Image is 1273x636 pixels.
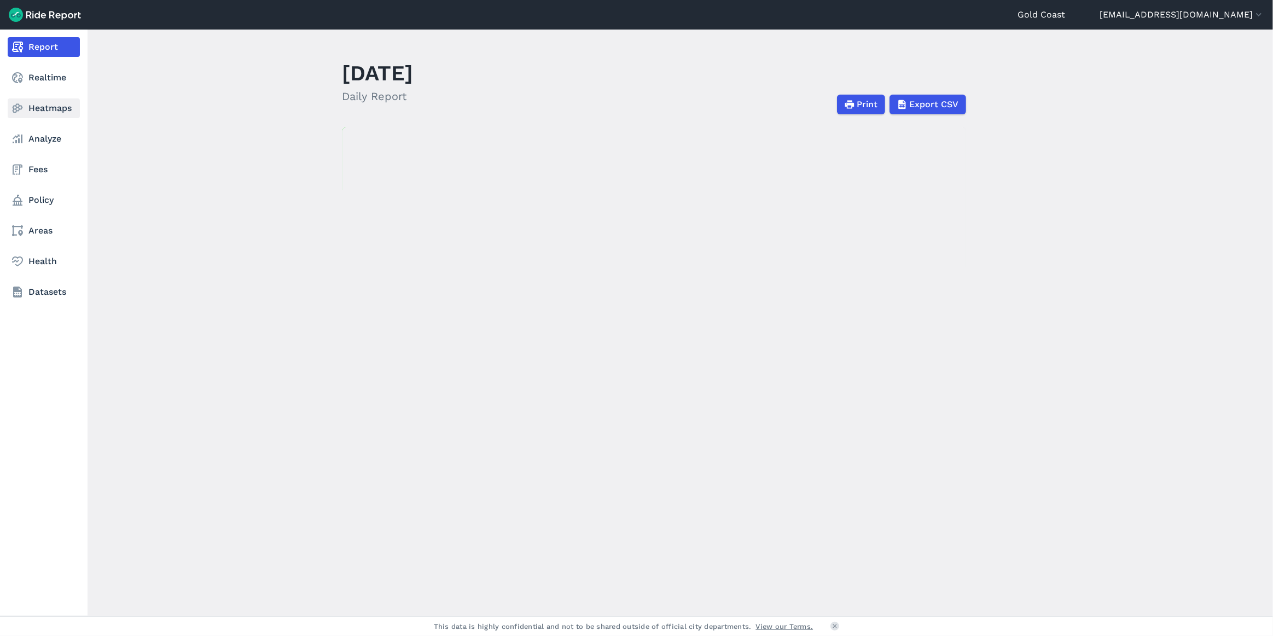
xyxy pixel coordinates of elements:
[1018,8,1065,21] a: Gold Coast
[9,8,81,22] img: Ride Report
[8,221,80,241] a: Areas
[756,621,813,632] a: View our Terms.
[857,98,878,111] span: Print
[8,37,80,57] a: Report
[8,98,80,118] a: Heatmaps
[837,95,885,114] button: Print
[8,282,80,302] a: Datasets
[8,129,80,149] a: Analyze
[8,68,80,87] a: Realtime
[8,252,80,271] a: Health
[8,190,80,210] a: Policy
[342,58,414,88] h1: [DATE]
[342,88,414,104] h2: Daily Report
[8,160,80,179] a: Fees
[890,95,966,114] button: Export CSV
[1100,8,1264,21] button: [EMAIL_ADDRESS][DOMAIN_NAME]
[910,98,959,111] span: Export CSV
